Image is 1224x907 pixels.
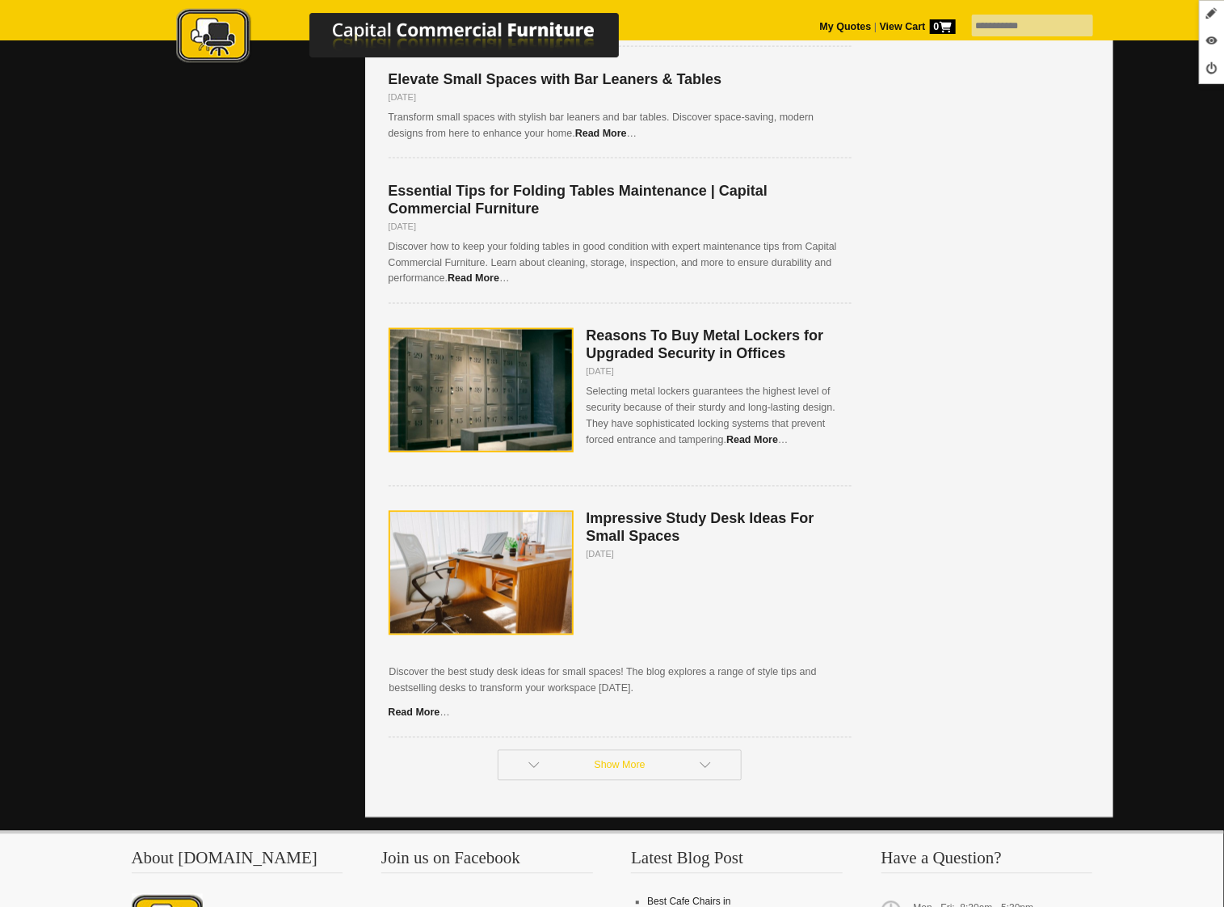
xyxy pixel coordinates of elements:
time: [DATE] [389,221,417,231]
a: Impressive Study Desk Ideas For Small Spaces [587,515,814,544]
a: Essential Tips for Folding Tables Maintenance | Capital Commercial Furniture [389,187,768,216]
span: Reasons To Buy Metal Lockers for Upgraded Security in Offices [587,328,824,362]
strong: View Cart [880,21,956,32]
time: [DATE] [587,550,615,559]
time: [DATE] [587,367,615,377]
img: Capital Commercial Furniture Logo [132,8,697,67]
img: Reasons To Buy Metal Lockers for Upgraded Security in Offices [389,328,574,453]
a: Read More [726,435,778,446]
a: Read More [448,273,499,285]
div: … [389,511,852,721]
a: Elevate Small Spaces with Bar Leaners & Tables [389,75,722,86]
h3: Latest Blog Post [631,850,843,874]
h3: About [DOMAIN_NAME] [132,850,343,874]
a: Show More [498,750,742,781]
a: My Quotes [820,21,872,32]
p: Transform small spaces with stylish bar leaners and bar tables. Discover space-saving, modern des... [389,109,852,141]
a: Read More [389,707,440,719]
img: Impressive Study Desk Ideas For Small Spaces [389,511,574,635]
h3: Have a Question? [881,850,1093,874]
a: Capital Commercial Furniture Logo [132,8,697,72]
p: Selecting metal lockers guarantees the highest level of security because of their sturdy and long... [389,384,852,449]
a: Reasons To Buy Metal Lockers for Upgraded Security in Offices [587,332,824,361]
span: Essential Tips for Folding Tables Maintenance | Capital Commercial Furniture [389,183,768,217]
a: Read More [575,128,627,139]
span: 0 [930,19,956,34]
span: Impressive Study Desk Ideas For Small Spaces [587,511,814,545]
a: View Cart0 [877,21,955,32]
span: Elevate Small Spaces with Bar Leaners & Tables [389,71,722,87]
p: Discover how to keep your folding tables in good condition with expert maintenance tips from Capi... [389,238,852,287]
h3: Join us on Facebook [381,850,593,874]
td: Discover the best study desk ideas for small spaces! The blog explores a range of style tips and ... [389,656,852,705]
time: [DATE] [389,92,417,102]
